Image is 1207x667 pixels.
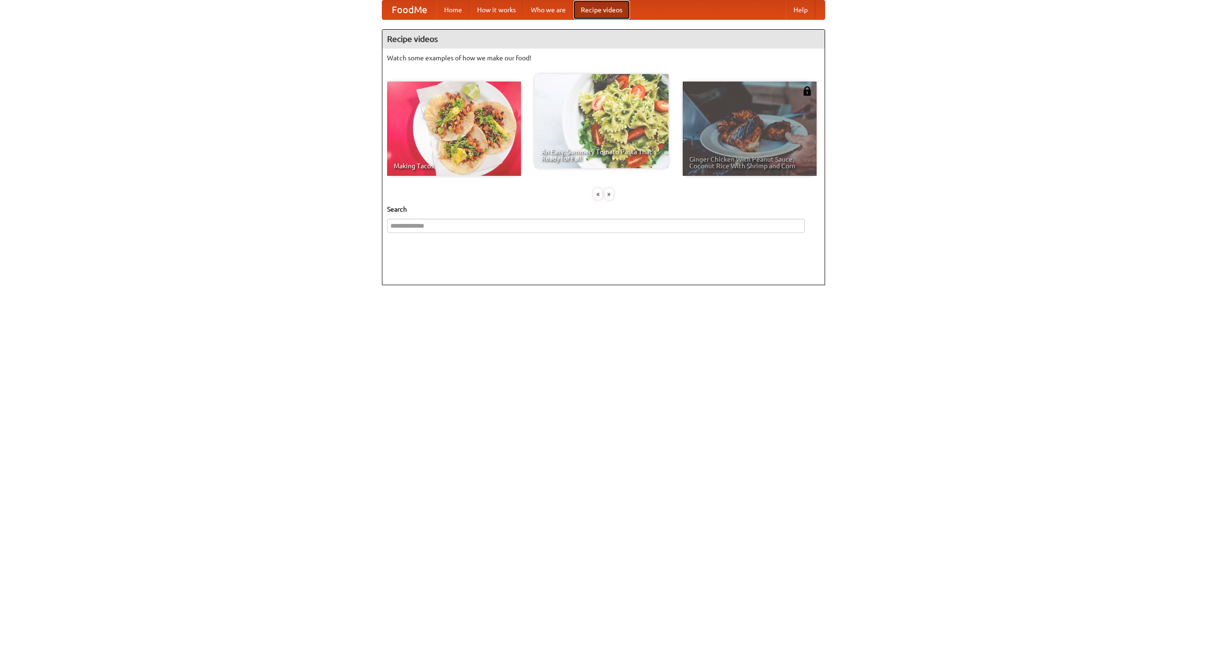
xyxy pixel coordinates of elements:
span: Making Tacos [394,163,514,169]
div: « [594,188,602,200]
a: Recipe videos [573,0,630,19]
img: 483408.png [802,86,812,96]
a: Making Tacos [387,82,521,176]
a: Who we are [523,0,573,19]
a: FoodMe [382,0,437,19]
h5: Search [387,205,820,214]
span: An Easy, Summery Tomato Pasta That's Ready for Fall [541,148,662,162]
a: An Easy, Summery Tomato Pasta That's Ready for Fall [535,74,669,168]
p: Watch some examples of how we make our food! [387,53,820,63]
a: Help [786,0,815,19]
a: How it works [470,0,523,19]
div: » [605,188,613,200]
a: Home [437,0,470,19]
h4: Recipe videos [382,30,825,49]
